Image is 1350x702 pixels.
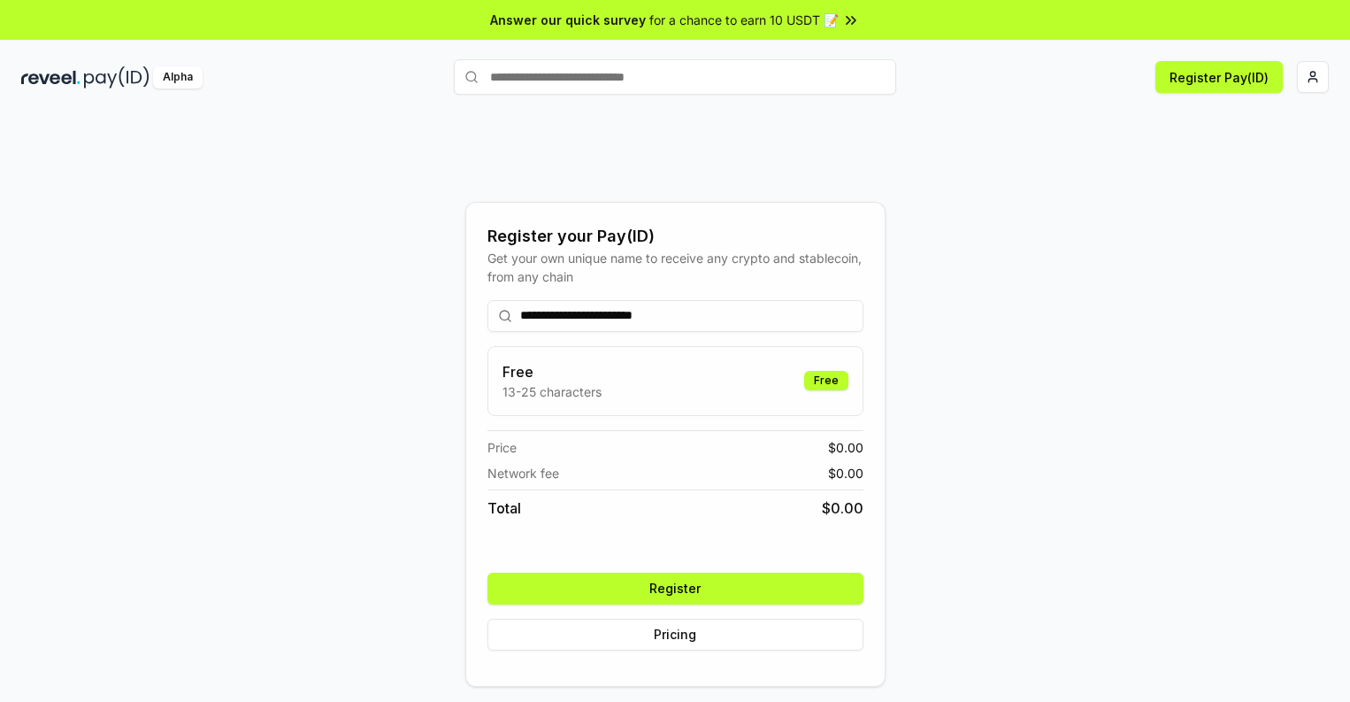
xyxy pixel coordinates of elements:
[502,382,602,401] p: 13-25 characters
[487,249,863,286] div: Get your own unique name to receive any crypto and stablecoin, from any chain
[487,619,863,651] button: Pricing
[649,11,839,29] span: for a chance to earn 10 USDT 📝
[487,573,863,605] button: Register
[828,464,863,482] span: $ 0.00
[487,498,521,519] span: Total
[828,438,863,457] span: $ 0.00
[153,66,203,89] div: Alpha
[21,66,81,89] img: reveel_dark
[822,498,863,519] span: $ 0.00
[84,66,150,89] img: pay_id
[490,11,646,29] span: Answer our quick survey
[1155,61,1283,93] button: Register Pay(ID)
[487,464,559,482] span: Network fee
[502,361,602,382] h3: Free
[487,438,517,457] span: Price
[487,224,863,249] div: Register your Pay(ID)
[804,371,848,390] div: Free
